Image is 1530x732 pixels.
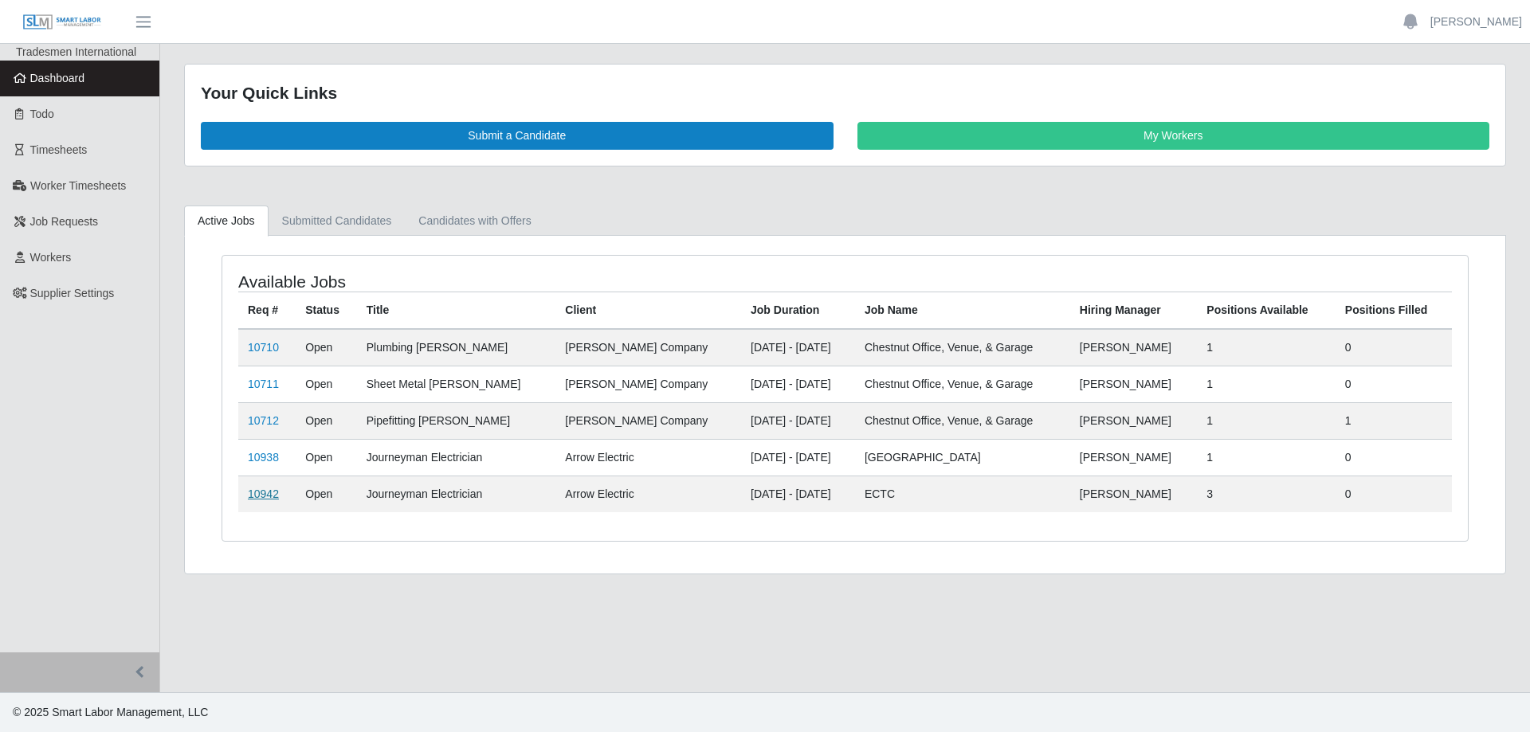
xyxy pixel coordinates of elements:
[1197,292,1336,329] th: Positions Available
[248,487,279,500] a: 10942
[1070,366,1198,402] td: [PERSON_NAME]
[555,439,741,476] td: Arrow Electric
[405,206,544,237] a: Candidates with Offers
[248,414,279,427] a: 10712
[1070,476,1198,512] td: [PERSON_NAME]
[1336,439,1452,476] td: 0
[269,206,406,237] a: Submitted Candidates
[30,108,54,120] span: Todo
[855,439,1070,476] td: [GEOGRAPHIC_DATA]
[238,272,730,292] h4: Available Jobs
[1070,292,1198,329] th: Hiring Manager
[13,706,208,718] span: © 2025 Smart Labor Management, LLC
[1197,439,1336,476] td: 1
[741,292,855,329] th: Job Duration
[16,45,136,58] span: Tradesmen International
[1430,14,1522,30] a: [PERSON_NAME]
[296,366,357,402] td: Open
[357,292,556,329] th: Title
[1336,366,1452,402] td: 0
[741,439,855,476] td: [DATE] - [DATE]
[30,215,99,228] span: Job Requests
[201,80,1489,106] div: Your Quick Links
[741,402,855,439] td: [DATE] - [DATE]
[855,476,1070,512] td: ECTC
[1070,402,1198,439] td: [PERSON_NAME]
[357,366,556,402] td: Sheet Metal [PERSON_NAME]
[248,341,279,354] a: 10710
[1070,329,1198,366] td: [PERSON_NAME]
[555,402,741,439] td: [PERSON_NAME] Company
[296,476,357,512] td: Open
[30,179,126,192] span: Worker Timesheets
[30,251,72,264] span: Workers
[357,402,556,439] td: Pipefitting [PERSON_NAME]
[855,366,1070,402] td: Chestnut Office, Venue, & Garage
[1197,366,1336,402] td: 1
[855,292,1070,329] th: Job Name
[296,292,357,329] th: Status
[357,329,556,366] td: Plumbing [PERSON_NAME]
[855,329,1070,366] td: Chestnut Office, Venue, & Garage
[1070,439,1198,476] td: [PERSON_NAME]
[1336,402,1452,439] td: 1
[238,292,296,329] th: Req #
[357,476,556,512] td: Journeyman Electrician
[741,366,855,402] td: [DATE] - [DATE]
[248,451,279,464] a: 10938
[22,14,102,31] img: SLM Logo
[1336,292,1452,329] th: Positions Filled
[1197,476,1336,512] td: 3
[296,439,357,476] td: Open
[1336,329,1452,366] td: 0
[741,329,855,366] td: [DATE] - [DATE]
[555,329,741,366] td: [PERSON_NAME] Company
[30,143,88,156] span: Timesheets
[248,378,279,390] a: 10711
[555,292,741,329] th: Client
[1197,329,1336,366] td: 1
[30,72,85,84] span: Dashboard
[555,366,741,402] td: [PERSON_NAME] Company
[857,122,1490,150] a: My Workers
[30,287,115,299] span: Supplier Settings
[201,122,834,150] a: Submit a Candidate
[296,329,357,366] td: Open
[555,476,741,512] td: Arrow Electric
[1197,402,1336,439] td: 1
[1336,476,1452,512] td: 0
[296,402,357,439] td: Open
[184,206,269,237] a: Active Jobs
[741,476,855,512] td: [DATE] - [DATE]
[855,402,1070,439] td: Chestnut Office, Venue, & Garage
[357,439,556,476] td: Journeyman Electrician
